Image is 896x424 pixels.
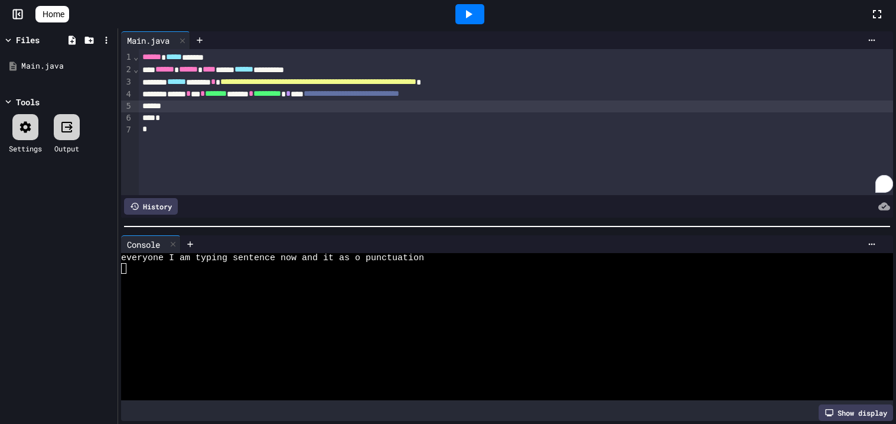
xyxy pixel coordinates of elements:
div: Settings [9,143,42,154]
div: 7 [121,124,133,136]
div: 5 [121,101,133,112]
div: Main.java [121,34,175,47]
span: Fold line [133,64,139,74]
div: 2 [121,64,133,76]
div: Output [54,143,79,154]
span: Fold line [133,52,139,62]
div: 4 [121,89,133,101]
div: Files [16,34,40,46]
a: Home [35,6,69,22]
div: Main.java [21,60,113,72]
div: Console [121,235,181,253]
div: To enrich screen reader interactions, please activate Accessibility in Grammarly extension settings [139,49,893,195]
div: 3 [121,76,133,89]
div: 6 [121,112,133,124]
div: Tools [16,96,40,108]
div: Main.java [121,31,190,49]
div: Show display [819,404,893,421]
div: Console [121,238,166,251]
span: Home [43,8,64,20]
div: 1 [121,51,133,64]
div: History [124,198,178,215]
span: everyone I am typing sentence now and it as o punctuation [121,253,424,264]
